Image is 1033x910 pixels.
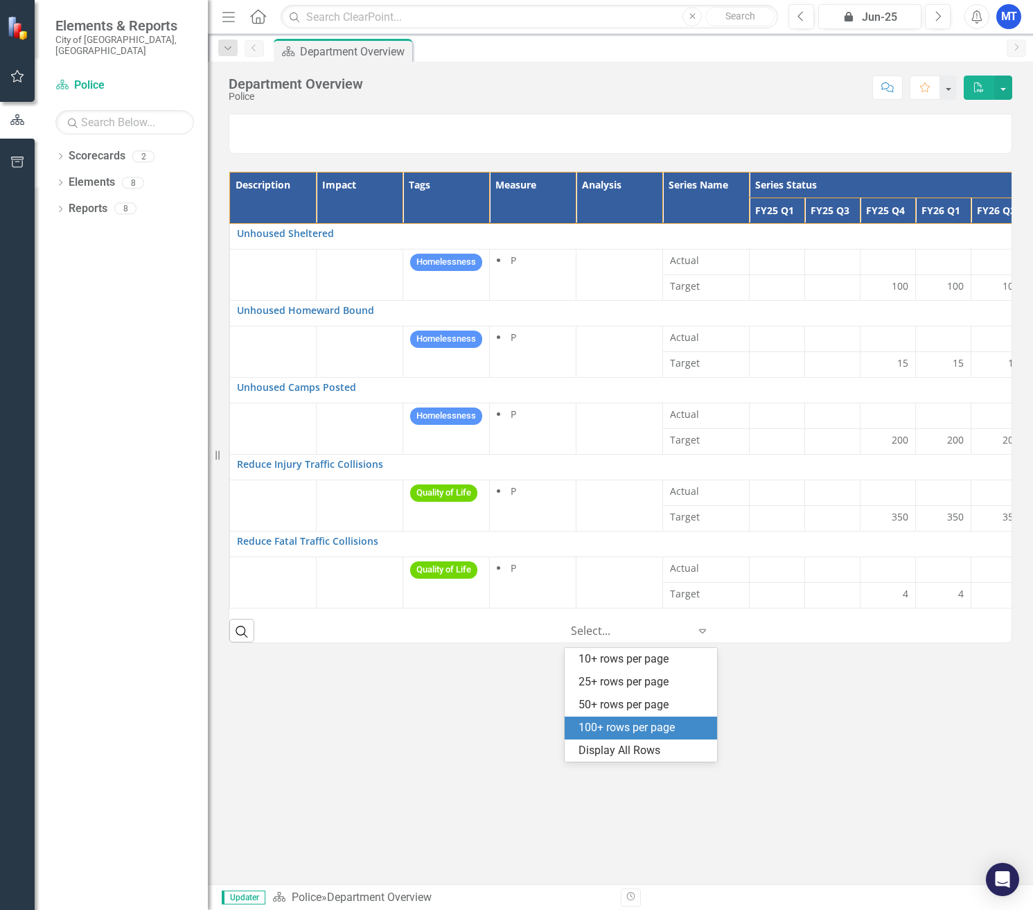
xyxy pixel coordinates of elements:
span: Quality of Life [410,561,477,579]
span: Search [725,10,755,21]
a: Unhoused Homeward Bound [237,305,1019,315]
span: P [511,561,516,575]
td: Double-Click to Edit [860,275,916,301]
td: Double-Click to Edit [805,403,860,429]
button: Search [705,7,775,26]
td: Double-Click to Edit [971,506,1027,532]
a: Reduce Injury Traffic Collisions [237,459,1019,469]
td: Double-Click to Edit [750,403,805,429]
span: 350 [892,510,908,524]
span: Actual [670,254,742,268]
div: Display All Rows [579,743,709,759]
span: Actual [670,484,742,498]
td: Double-Click to Edit [805,250,860,275]
td: Double-Click to Edit [971,557,1027,583]
td: Double-Click to Edit [916,275,971,301]
td: Double-Click to Edit [860,326,916,352]
span: Actual [670,561,742,575]
div: Police [229,91,363,102]
span: Target [670,279,742,293]
span: 15 [953,356,964,370]
input: Search Below... [55,110,194,134]
td: Double-Click to Edit [916,403,971,429]
td: Double-Click to Edit [860,429,916,455]
td: Double-Click to Edit [916,506,971,532]
small: City of [GEOGRAPHIC_DATA], [GEOGRAPHIC_DATA] [55,34,194,57]
td: Double-Click to Edit [860,583,916,609]
td: Double-Click to Edit [860,557,916,583]
td: Double-Click to Edit [860,506,916,532]
span: 15 [1008,356,1019,370]
span: P [511,484,516,498]
div: Department Overview [300,43,409,60]
td: Double-Click to Edit [971,352,1027,378]
span: P [511,408,516,421]
span: 350 [947,510,964,524]
span: 4 [903,587,908,601]
td: Double-Click to Edit [860,403,916,429]
button: MT [996,4,1021,29]
a: Unhoused Camps Posted [237,382,1019,392]
td: Double-Click to Edit [805,352,860,378]
div: Jun-25 [823,9,917,26]
a: Elements [69,175,115,191]
div: 50+ rows per page [579,697,709,713]
td: Double-Click to Edit [805,275,860,301]
span: Homelessness [410,331,482,348]
span: 15 [897,356,908,370]
span: Target [670,510,742,524]
span: Actual [670,408,742,421]
td: Double-Click to Edit [750,480,805,506]
td: Double-Click to Edit [971,275,1027,301]
span: 200 [1003,433,1019,447]
span: Elements & Reports [55,17,194,34]
td: Double-Click to Edit [860,250,916,275]
span: Homelessness [410,408,482,425]
a: Unhoused Sheltered [237,228,1019,238]
td: Double-Click to Edit [916,326,971,352]
span: P [511,331,516,344]
input: Search ClearPoint... [281,5,778,29]
a: Police [292,891,321,904]
img: ClearPoint Strategy [7,16,31,40]
span: 100 [1003,279,1019,293]
td: Double-Click to Edit [805,326,860,352]
span: Homelessness [410,254,482,271]
td: Double-Click to Edit [750,250,805,275]
span: 350 [1003,510,1019,524]
td: Double-Click to Edit [805,480,860,506]
td: Double-Click to Edit [805,506,860,532]
td: Double-Click to Edit [805,583,860,609]
td: Double-Click to Edit [916,352,971,378]
td: Double-Click to Edit [916,583,971,609]
div: 2 [132,150,154,162]
td: Double-Click to Edit [971,583,1027,609]
span: 100 [947,279,964,293]
a: Reports [69,201,107,217]
div: » [272,890,610,906]
span: 200 [892,433,908,447]
a: Police [55,78,194,94]
td: Double-Click to Edit [750,429,805,455]
td: Double-Click to Edit [750,506,805,532]
td: Double-Click to Edit [805,557,860,583]
a: Scorecards [69,148,125,164]
td: Double-Click to Edit [971,403,1027,429]
td: Double-Click to Edit [916,480,971,506]
td: Double-Click to Edit [805,429,860,455]
span: Target [670,356,742,370]
td: Double-Click to Edit [916,557,971,583]
button: Jun-25 [818,4,921,29]
span: Target [670,587,742,601]
span: Actual [670,331,742,344]
td: Double-Click to Edit [971,250,1027,275]
span: Target [670,433,742,447]
td: Double-Click to Edit [971,480,1027,506]
td: Double-Click to Edit [750,326,805,352]
td: Double-Click to Edit [971,429,1027,455]
span: Updater [222,891,265,904]
div: Department Overview [229,76,363,91]
td: Double-Click to Edit [860,352,916,378]
div: 8 [122,177,144,189]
